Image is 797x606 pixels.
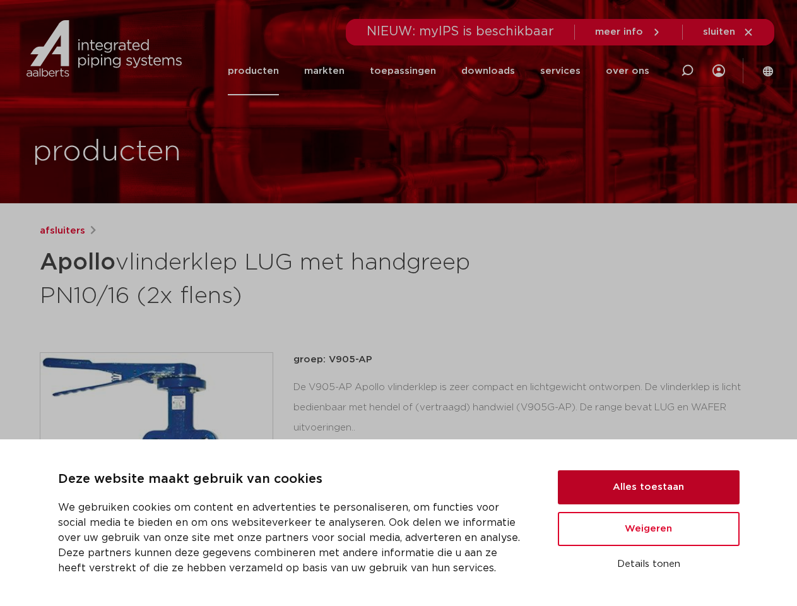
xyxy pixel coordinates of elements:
nav: Menu [228,47,649,95]
p: We gebruiken cookies om content en advertenties te personaliseren, om functies voor social media ... [58,500,528,576]
button: Weigeren [558,512,740,546]
button: Details tonen [558,554,740,575]
p: groep: V905-AP [293,352,758,367]
button: Alles toestaan [558,470,740,504]
a: sluiten [703,27,754,38]
a: markten [304,47,345,95]
img: Product Image for Apollo vlinderklep LUG met handgreep PN10/16 (2x flens) [40,353,273,585]
strong: Apollo [40,251,115,274]
a: over ons [606,47,649,95]
p: Deze website maakt gebruik van cookies [58,470,528,490]
a: meer info [595,27,662,38]
h1: vlinderklep LUG met handgreep PN10/16 (2x flens) [40,244,514,312]
h1: producten [33,132,181,172]
a: services [540,47,581,95]
a: producten [228,47,279,95]
a: toepassingen [370,47,436,95]
a: afsluiters [40,223,85,239]
span: meer info [595,27,643,37]
a: downloads [461,47,515,95]
span: NIEUW: myIPS is beschikbaar [367,25,554,38]
span: sluiten [703,27,735,37]
div: De V905-AP Apollo vlinderklep is zeer compact en lichtgewicht ontworpen. De vlinderklep is licht ... [293,377,758,504]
